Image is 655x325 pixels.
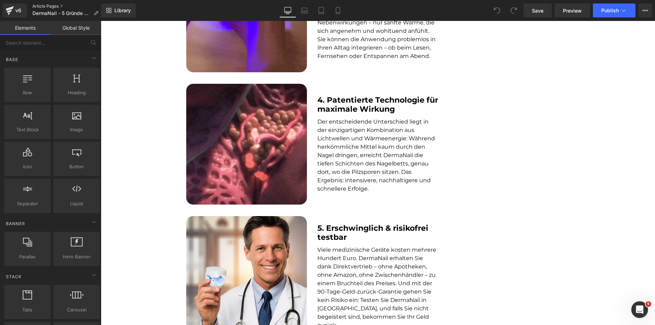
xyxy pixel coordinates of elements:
font: Viele medizinische Geräte kosten mehrere Hundert Euro. DermaNail erhalten Sie dank Direktvertrieb... [217,226,336,308]
iframe: Intercom live chat [631,301,648,318]
span: Text Block [6,126,48,133]
button: Publish [593,3,635,17]
span: Stack [5,273,22,280]
span: Heading [55,89,98,96]
a: Article Pages [32,3,104,9]
span: Save [532,7,543,14]
span: 5 [646,301,651,307]
a: Laptop [296,3,313,17]
span: Hero Banner [55,253,98,260]
font: Der entscheidende Unterschied liegt in der einzigartigen Kombination aus Lichtwellen und Wärmeene... [217,97,334,171]
span: Icon [6,163,48,170]
span: Image [55,126,98,133]
span: Liquid [55,200,98,207]
button: Undo [490,3,504,17]
b: 5. Erschwinglich & risikofrei testbar [217,202,327,221]
button: Redo [507,3,521,17]
span: Carousel [55,306,98,313]
span: Separator [6,200,48,207]
span: Button [55,163,98,170]
b: 4. Patentierte Technologie für maximale Wirkung [217,74,337,93]
span: Tabs [6,306,48,313]
a: Global Style [51,21,101,35]
a: Preview [555,3,590,17]
button: More [638,3,652,17]
a: v6 [3,3,27,17]
div: v6 [14,6,23,15]
span: DermaNail - 5 Gründe Adv [32,10,91,16]
a: New Library [101,3,136,17]
span: Publish [601,8,619,13]
span: Preview [563,7,582,14]
span: Library [114,7,131,14]
span: Base [5,56,19,63]
a: Mobile [330,3,346,17]
span: Row [6,89,48,96]
span: Banner [5,220,26,227]
span: Parallax [6,253,48,260]
a: Desktop [279,3,296,17]
a: Tablet [313,3,330,17]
